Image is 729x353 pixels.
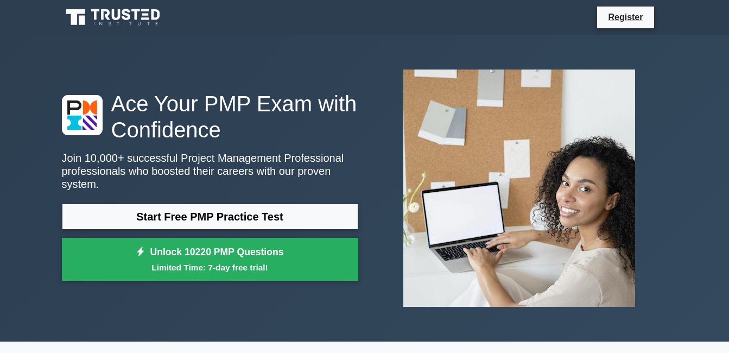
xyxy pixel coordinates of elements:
[75,261,345,274] small: Limited Time: 7-day free trial!
[62,91,358,143] h1: Ace Your PMP Exam with Confidence
[601,10,649,24] a: Register
[62,152,358,191] p: Join 10,000+ successful Project Management Professional professionals who boosted their careers w...
[62,238,358,281] a: Unlock 10220 PMP QuestionsLimited Time: 7-day free trial!
[62,204,358,230] a: Start Free PMP Practice Test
